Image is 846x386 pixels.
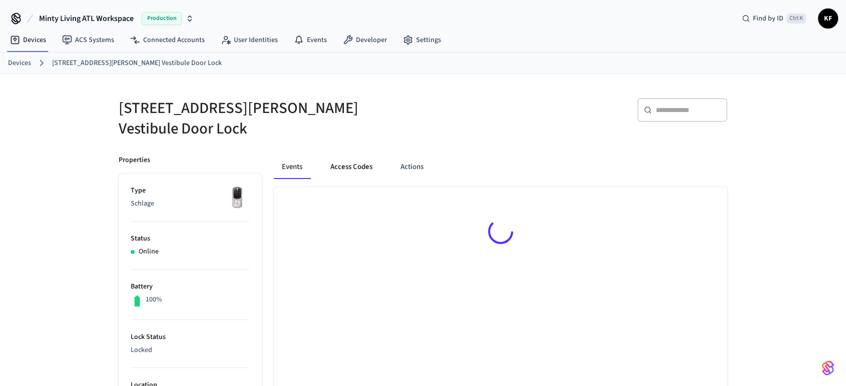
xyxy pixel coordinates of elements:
[131,198,250,209] p: Schlage
[139,246,159,257] p: Online
[2,31,54,49] a: Devices
[274,155,727,179] div: ant example
[335,31,395,49] a: Developer
[131,185,250,196] p: Type
[52,58,222,68] a: [STREET_ADDRESS][PERSON_NAME] Vestibule Door Lock
[753,13,783,23] span: Find by ID
[819,9,837,27] span: KF
[131,332,250,342] p: Lock Status
[131,345,250,355] p: Locked
[131,281,250,292] p: Battery
[119,98,417,139] h5: [STREET_ADDRESS][PERSON_NAME] Vestibule Door Lock
[213,31,286,49] a: User Identities
[286,31,335,49] a: Events
[822,360,834,376] img: SeamLogoGradient.69752ec5.svg
[142,12,182,25] span: Production
[39,12,134,24] span: Minty Living ATL Workspace
[146,294,162,305] p: 100%
[818,8,838,28] button: KF
[8,58,31,68] a: Devices
[786,13,806,23] span: Ctrl K
[274,155,310,179] button: Events
[54,31,122,49] a: ACS Systems
[122,31,213,49] a: Connected Accounts
[225,185,250,210] img: Yale Assure Touchscreen Wifi Smart Lock, Satin Nickel, Front
[395,31,449,49] a: Settings
[119,155,150,165] p: Properties
[322,155,380,179] button: Access Codes
[392,155,432,179] button: Actions
[131,233,250,244] p: Status
[734,9,814,27] div: Find by IDCtrl K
